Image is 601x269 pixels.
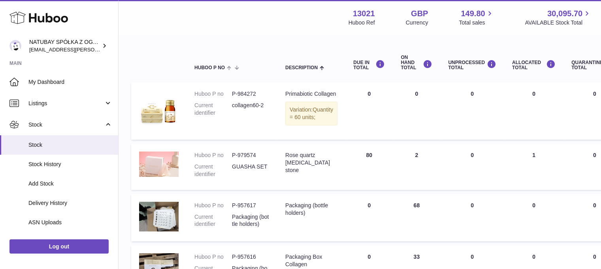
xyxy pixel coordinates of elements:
td: 0 [504,194,563,241]
span: Delivery History [28,199,112,207]
td: 0 [345,82,393,140]
td: 80 [345,144,393,190]
td: 68 [393,194,440,241]
span: Total sales [459,19,494,27]
span: 30,095.70 [547,8,582,19]
span: Stock [28,121,104,129]
img: product image [139,90,179,130]
span: Stock History [28,161,112,168]
dt: Current identifier [194,163,232,178]
dd: P-957617 [232,202,269,209]
dd: P-984272 [232,90,269,98]
span: Listings [28,100,104,107]
span: 149.80 [461,8,485,19]
td: 0 [345,194,393,241]
dd: Packaging (bottle holders) [232,213,269,228]
a: 149.80 Total sales [459,8,494,27]
span: 0 [593,202,596,208]
div: ALLOCATED Total [512,60,556,70]
span: Add Stock [28,180,112,188]
div: Currency [406,19,428,27]
div: Huboo Ref [349,19,375,27]
span: [EMAIL_ADDRESS][PERSON_NAME][DOMAIN_NAME] [29,46,158,53]
span: Quantity = 60 units; [290,106,333,120]
dd: P-979574 [232,152,269,159]
span: 0 [593,152,596,158]
td: 0 [393,82,440,140]
dt: Huboo P no [194,253,232,261]
img: product image [139,202,179,231]
dt: Huboo P no [194,152,232,159]
span: My Dashboard [28,78,112,86]
span: Stock [28,141,112,149]
div: Primabiotic Collagen [285,90,337,98]
div: NATUBAY SPÓŁKA Z OGRANICZONĄ ODPOWIEDZIALNOŚCIĄ [29,38,100,53]
strong: GBP [411,8,428,19]
img: kacper.antkowski@natubay.pl [9,40,21,52]
div: Rose quartz [MEDICAL_DATA] stone [285,152,337,174]
span: 0 [593,254,596,260]
td: 0 [440,82,504,140]
a: 30,095.70 AVAILABLE Stock Total [525,8,592,27]
dt: Huboo P no [194,90,232,98]
span: Huboo P no [194,65,225,70]
span: Description [285,65,318,70]
dt: Current identifier [194,213,232,228]
span: ASN Uploads [28,219,112,226]
td: 0 [504,82,563,140]
span: AVAILABLE Stock Total [525,19,592,27]
td: 1 [504,144,563,190]
div: DUE IN TOTAL [353,60,385,70]
div: UNPROCESSED Total [448,60,496,70]
dd: GUASHA SET [232,163,269,178]
dt: Huboo P no [194,202,232,209]
div: ON HAND Total [401,55,432,71]
span: 0 [593,91,596,97]
img: product image [139,152,179,177]
strong: 13021 [353,8,375,19]
dd: collagen60-2 [232,102,269,117]
a: Log out [9,239,109,254]
div: Packaging (bottle holders) [285,202,337,217]
td: 2 [393,144,440,190]
dt: Current identifier [194,102,232,117]
td: 0 [440,194,504,241]
td: 0 [440,144,504,190]
dd: P-957616 [232,253,269,261]
div: Variation: [285,102,337,125]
